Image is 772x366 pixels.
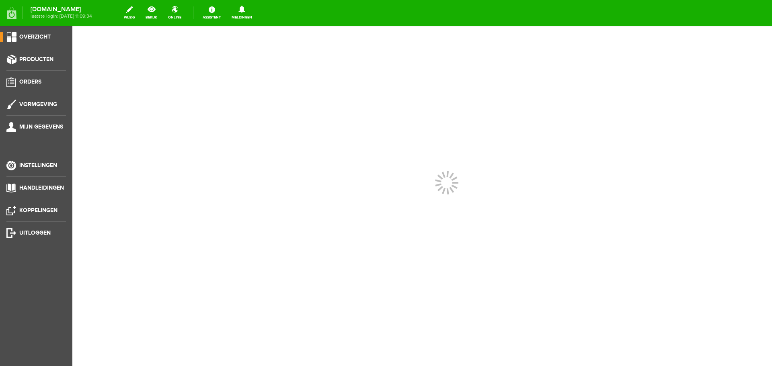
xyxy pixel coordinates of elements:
span: Producten [19,56,53,63]
span: Mijn gegevens [19,123,63,130]
span: Orders [19,78,41,85]
a: bekijk [141,4,162,22]
a: online [163,4,186,22]
strong: [DOMAIN_NAME] [31,7,92,12]
span: Vormgeving [19,101,57,108]
span: Handleidingen [19,184,64,191]
span: Overzicht [19,33,51,40]
a: Assistent [198,4,226,22]
span: Instellingen [19,162,57,169]
a: wijzig [119,4,140,22]
span: Koppelingen [19,207,57,214]
span: laatste login: [DATE] 11:09:34 [31,14,92,18]
a: Meldingen [227,4,257,22]
span: Uitloggen [19,229,51,236]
